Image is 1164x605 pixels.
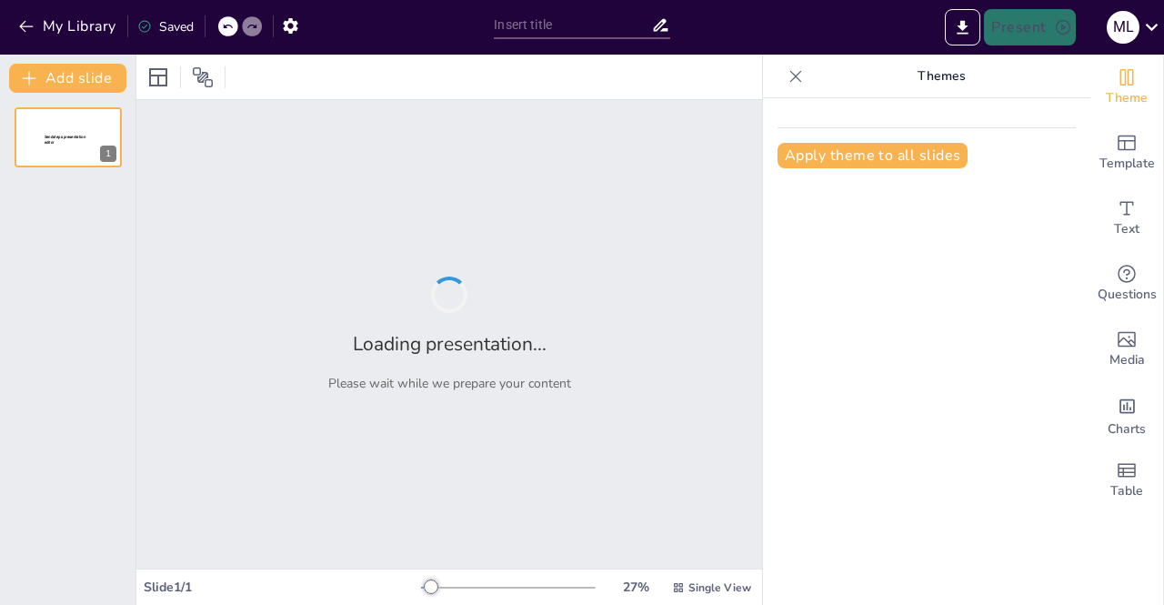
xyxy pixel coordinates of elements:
[1114,219,1139,239] span: Text
[1107,9,1139,45] button: M L
[1108,419,1146,439] span: Charts
[192,66,214,88] span: Position
[100,146,116,162] div: 1
[1098,285,1157,305] span: Questions
[984,9,1075,45] button: Present
[328,375,571,392] p: Please wait while we prepare your content
[1106,88,1148,108] span: Theme
[1107,11,1139,44] div: M L
[494,12,650,38] input: Insert title
[137,18,194,35] div: Saved
[9,64,126,93] button: Add slide
[1090,55,1163,120] div: Change the overall theme
[1090,186,1163,251] div: Add text boxes
[945,9,980,45] button: Export to PowerPoint
[810,55,1072,98] p: Themes
[1090,382,1163,448] div: Add charts and graphs
[1090,251,1163,317] div: Get real-time input from your audience
[1090,317,1163,382] div: Add images, graphics, shapes or video
[1090,448,1163,513] div: Add a table
[1099,154,1155,174] span: Template
[144,63,173,92] div: Layout
[1090,120,1163,186] div: Add ready made slides
[14,12,124,41] button: My Library
[1110,481,1143,501] span: Table
[144,579,421,596] div: Slide 1 / 1
[15,107,122,167] div: Sendsteps presentation editor1
[778,143,968,168] button: Apply theme to all slides
[353,331,547,357] h2: Loading presentation...
[45,135,85,145] span: Sendsteps presentation editor
[614,579,657,596] div: 27 %
[688,580,751,595] span: Single View
[1109,350,1145,370] span: Media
